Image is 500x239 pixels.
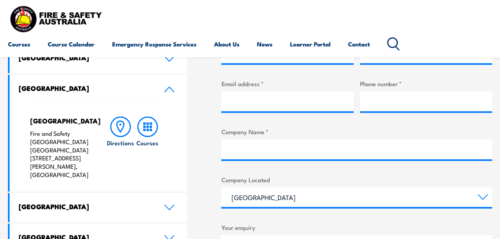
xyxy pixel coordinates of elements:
a: [GEOGRAPHIC_DATA] [10,193,187,222]
h4: [GEOGRAPHIC_DATA] [19,53,152,62]
p: Fire and Safety [GEOGRAPHIC_DATA] [GEOGRAPHIC_DATA] [STREET_ADDRESS][PERSON_NAME], [GEOGRAPHIC_DATA] [30,129,92,179]
a: News [257,35,272,54]
h4: [GEOGRAPHIC_DATA] [19,202,152,211]
h4: [GEOGRAPHIC_DATA] [19,84,152,93]
label: Company Located [221,175,492,184]
a: Learner Portal [290,35,331,54]
a: About Us [214,35,239,54]
h6: Directions [107,139,134,147]
label: Company Name [221,127,492,136]
a: Courses [8,35,30,54]
a: Course Calendar [48,35,95,54]
a: Directions [107,116,134,179]
h6: Courses [136,139,158,147]
a: Courses [134,116,161,179]
label: Phone number [360,79,492,88]
label: Your enquiry [221,223,492,232]
a: Emergency Response Services [112,35,196,54]
label: Email address [221,79,353,88]
a: Contact [348,35,370,54]
h4: [GEOGRAPHIC_DATA] [30,116,92,125]
a: [GEOGRAPHIC_DATA] [10,75,187,104]
a: [GEOGRAPHIC_DATA] [10,44,187,73]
